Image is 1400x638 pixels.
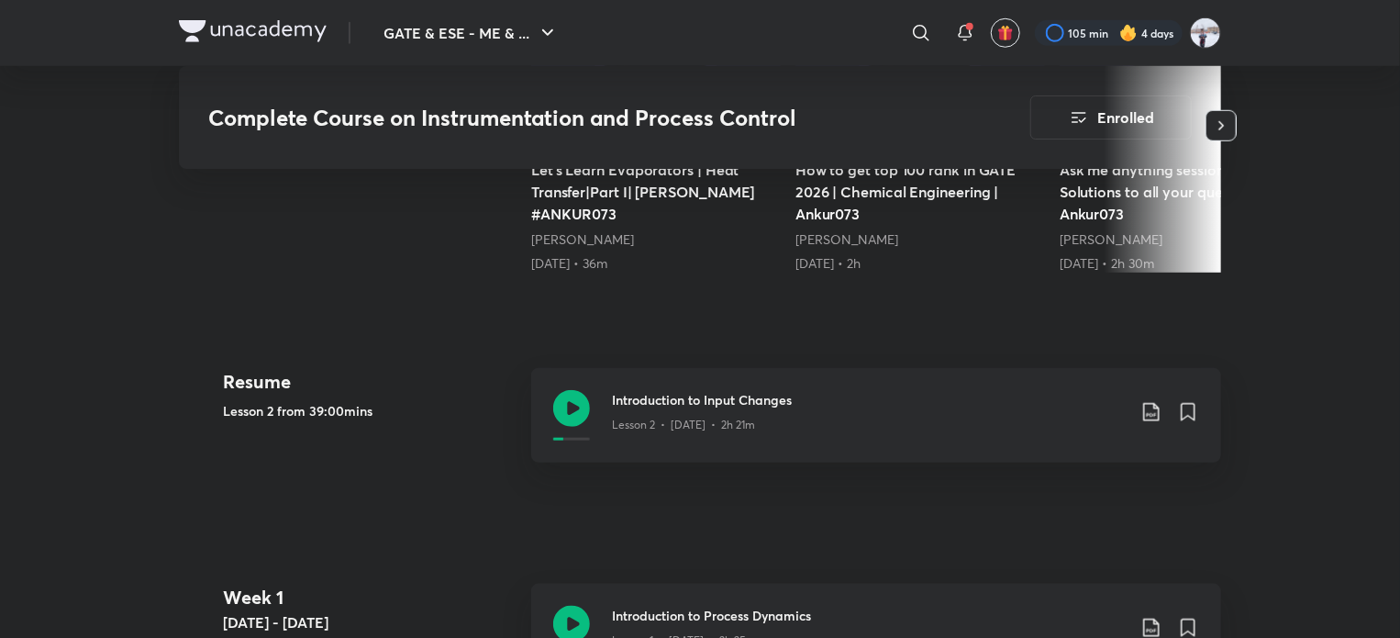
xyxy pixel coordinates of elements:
h3: Introduction to Input Changes [612,390,1126,409]
div: 28th Aug • 2h 30m [1060,254,1309,273]
h5: Let's Learn Evaporators | Heat Transfer|Part I| [PERSON_NAME] #ANKUR073 [531,159,781,225]
h5: Ask me anything session | Get Solutions to all your queries | Ankur073 [1060,159,1309,225]
img: avatar [997,25,1014,41]
h4: Resume [223,368,517,396]
div: Ankur Bansal [795,230,1045,249]
button: Enrolled [1030,95,1192,140]
a: [PERSON_NAME] [1060,230,1162,248]
img: Company Logo [179,20,327,42]
img: streak [1119,24,1138,42]
button: GATE & ESE - ME & ... [372,15,570,51]
div: 17th Jul • 36m [531,254,781,273]
p: Lesson 2 • [DATE] • 2h 21m [612,417,755,433]
h5: How to get top 100 rank in GATE 2026 | Chemical Engineering | Ankur073 [795,159,1045,225]
a: [PERSON_NAME] [795,230,898,248]
a: [PERSON_NAME] [531,230,634,248]
img: Nikhil [1190,17,1221,49]
button: avatar [991,18,1020,48]
h5: [DATE] - [DATE] [223,611,517,633]
div: 22nd Aug • 2h [795,254,1045,273]
div: Ankur Bansal [531,230,781,249]
h4: Week 1 [223,584,517,611]
div: Ankur Bansal [1060,230,1309,249]
h3: Introduction to Process Dynamics [612,606,1126,625]
a: Introduction to Input ChangesLesson 2 • [DATE] • 2h 21m [531,368,1221,485]
h5: Lesson 2 from 39:00mins [223,401,517,420]
h3: Complete Course on Instrumentation and Process Control [208,105,927,131]
a: Company Logo [179,20,327,47]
